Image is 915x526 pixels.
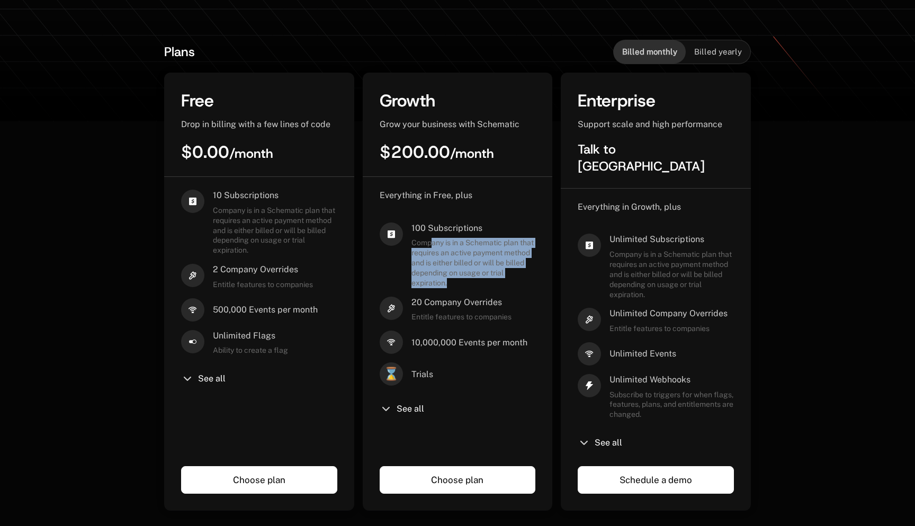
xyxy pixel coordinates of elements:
span: Unlimited Flags [213,330,288,342]
i: cashapp [578,234,601,257]
i: hammer [181,264,204,287]
span: Unlimited Events [609,348,676,360]
span: $0.00 [181,141,273,163]
span: Ability to create a flag [213,345,288,355]
span: Billed monthly [622,47,677,57]
i: chevron-down [380,403,392,415]
span: Drop in billing with a few lines of code [181,119,330,129]
span: 500,000 Events per month [213,304,318,316]
span: Company is in a Schematic plan that requires an active payment method and is either billed or wil... [609,249,734,299]
span: Billed yearly [694,47,742,57]
span: Unlimited Webhooks [609,374,734,386]
a: Choose plan [380,466,536,494]
i: chevron-down [578,436,590,449]
a: Schedule a demo [578,466,734,494]
span: Free [181,90,214,112]
i: hammer [380,297,403,320]
sub: / month [229,145,273,162]
span: Entitle features to companies [411,312,512,322]
span: Talk to [GEOGRAPHIC_DATA] [578,141,705,175]
sub: / month [450,145,494,162]
i: cashapp [380,222,403,246]
span: Support scale and high performance [578,119,722,129]
span: Everything in Free, plus [380,190,472,200]
span: Unlimited Company Overrides [609,308,728,319]
span: Everything in Growth, plus [578,202,681,212]
span: See all [397,405,424,413]
i: signal [578,342,601,365]
span: 10 Subscriptions [213,190,337,201]
span: Entitle features to companies [609,324,728,334]
span: See all [198,375,226,383]
span: $200.00 [380,141,494,163]
span: Entitle features to companies [213,280,313,290]
span: Grow your business with Schematic [380,119,519,129]
span: 20 Company Overrides [411,297,512,308]
i: chevron-down [181,372,194,385]
span: ⌛ [380,362,403,386]
i: signal [181,298,204,322]
i: cashapp [181,190,204,213]
span: Subscribe to triggers for when flags, features, plans, and entitlements are changed. [609,390,734,420]
i: hammer [578,308,601,331]
span: Unlimited Subscriptions [609,234,734,245]
span: Growth [380,90,435,112]
a: Choose plan [181,466,337,494]
span: 10,000,000 Events per month [411,337,527,349]
span: Company is in a Schematic plan that requires an active payment method and is either billed or wil... [411,238,536,288]
span: 2 Company Overrides [213,264,313,275]
span: Trials [411,369,433,380]
i: thunder [578,374,601,397]
span: 100 Subscriptions [411,222,536,234]
i: signal [380,331,403,354]
span: Enterprise [578,90,656,112]
i: boolean-on [181,330,204,353]
span: Plans [164,43,195,60]
span: Company is in a Schematic plan that requires an active payment method and is either billed or wil... [213,206,337,255]
span: See all [595,439,622,447]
